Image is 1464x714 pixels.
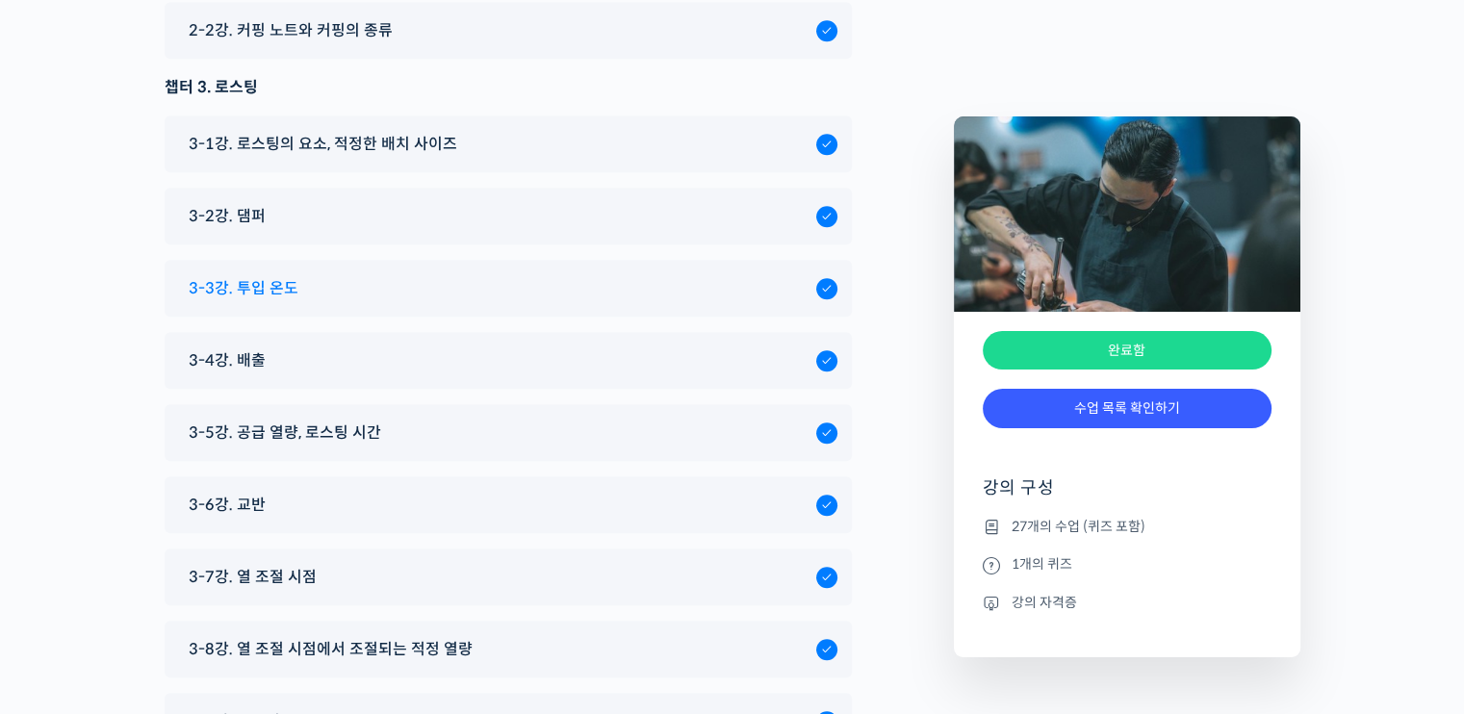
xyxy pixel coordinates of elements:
span: 홈 [61,583,72,599]
a: 3-3강. 투입 온도 [179,275,837,301]
span: 3-7강. 열 조절 시점 [189,564,317,590]
span: 3-1강. 로스팅의 요소, 적정한 배치 사이즈 [189,131,457,157]
div: 완료함 [983,331,1271,370]
div: 챕터 3. 로스팅 [165,74,852,100]
span: 3-8강. 열 조절 시점에서 조절되는 적정 열량 [189,636,473,662]
a: 대화 [127,554,248,602]
span: 설정 [297,583,321,599]
span: 2-2강. 커핑 노트와 커핑의 종류 [189,17,393,43]
span: 3-3강. 투입 온도 [189,275,298,301]
a: 수업 목록 확인하기 [983,389,1271,428]
li: 1개의 퀴즈 [983,553,1271,576]
a: 2-2강. 커핑 노트와 커핑의 종류 [179,17,837,43]
a: 홈 [6,554,127,602]
span: 대화 [176,584,199,599]
a: 설정 [248,554,370,602]
span: 3-2강. 댐퍼 [189,203,266,229]
a: 3-4강. 배출 [179,347,837,373]
a: 3-2강. 댐퍼 [179,203,837,229]
li: 강의 자격증 [983,591,1271,614]
h4: 강의 구성 [983,476,1271,515]
li: 27개의 수업 (퀴즈 포함) [983,515,1271,538]
a: 3-7강. 열 조절 시점 [179,564,837,590]
a: 3-8강. 열 조절 시점에서 조절되는 적정 열량 [179,636,837,662]
a: 3-5강. 공급 열량, 로스팅 시간 [179,420,837,446]
span: 3-6강. 교반 [189,492,266,518]
a: 3-6강. 교반 [179,492,837,518]
span: 3-5강. 공급 열량, 로스팅 시간 [189,420,381,446]
a: 3-1강. 로스팅의 요소, 적정한 배치 사이즈 [179,131,837,157]
span: 3-4강. 배출 [189,347,266,373]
